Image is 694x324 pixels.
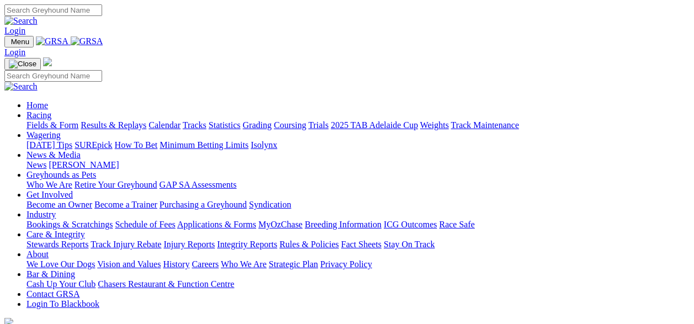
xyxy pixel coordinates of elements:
a: GAP SA Assessments [160,180,237,189]
button: Toggle navigation [4,36,34,47]
button: Toggle navigation [4,58,41,70]
a: Isolynx [251,140,277,150]
a: News & Media [27,150,81,160]
a: Become a Trainer [94,200,157,209]
a: Retire Your Greyhound [75,180,157,189]
img: Search [4,16,38,26]
a: Results & Replays [81,120,146,130]
a: ICG Outcomes [384,220,437,229]
a: Weights [420,120,449,130]
a: Track Injury Rebate [91,240,161,249]
a: Care & Integrity [27,230,85,239]
a: Fact Sheets [341,240,382,249]
a: Purchasing a Greyhound [160,200,247,209]
a: Login [4,26,25,35]
input: Search [4,70,102,82]
a: Applications & Forms [177,220,256,229]
a: Race Safe [439,220,474,229]
a: Contact GRSA [27,289,80,299]
a: Fields & Form [27,120,78,130]
a: Greyhounds as Pets [27,170,96,179]
a: Careers [192,259,219,269]
a: Strategic Plan [269,259,318,269]
div: Greyhounds as Pets [27,180,690,190]
div: Wagering [27,140,690,150]
span: Menu [11,38,29,46]
a: Bar & Dining [27,269,75,279]
a: Tracks [183,120,206,130]
a: About [27,249,49,259]
div: Get Involved [27,200,690,210]
a: Integrity Reports [217,240,277,249]
a: Stay On Track [384,240,435,249]
a: Coursing [274,120,306,130]
a: How To Bet [115,140,158,150]
a: Stewards Reports [27,240,88,249]
img: Close [9,60,36,68]
a: Statistics [209,120,241,130]
a: MyOzChase [258,220,303,229]
a: Syndication [249,200,291,209]
div: News & Media [27,160,690,170]
a: Bookings & Scratchings [27,220,113,229]
a: Grading [243,120,272,130]
div: Industry [27,220,690,230]
a: Schedule of Fees [115,220,175,229]
a: Minimum Betting Limits [160,140,248,150]
div: Care & Integrity [27,240,690,249]
a: Home [27,100,48,110]
img: GRSA [71,36,103,46]
a: Become an Owner [27,200,92,209]
a: 2025 TAB Adelaide Cup [331,120,418,130]
a: Login To Blackbook [27,299,99,309]
a: Get Involved [27,190,73,199]
img: GRSA [36,36,68,46]
a: Industry [27,210,56,219]
a: Track Maintenance [451,120,519,130]
a: Injury Reports [163,240,215,249]
a: Rules & Policies [279,240,339,249]
a: Chasers Restaurant & Function Centre [98,279,234,289]
a: Privacy Policy [320,259,372,269]
img: Search [4,82,38,92]
div: Bar & Dining [27,279,690,289]
a: [DATE] Tips [27,140,72,150]
a: News [27,160,46,169]
a: We Love Our Dogs [27,259,95,269]
div: Racing [27,120,690,130]
a: Calendar [149,120,181,130]
a: Vision and Values [97,259,161,269]
a: Breeding Information [305,220,382,229]
a: [PERSON_NAME] [49,160,119,169]
a: Trials [308,120,329,130]
a: History [163,259,189,269]
a: Login [4,47,25,57]
a: Who We Are [221,259,267,269]
a: Racing [27,110,51,120]
div: About [27,259,690,269]
a: SUREpick [75,140,112,150]
img: logo-grsa-white.png [43,57,52,66]
a: Who We Are [27,180,72,189]
a: Cash Up Your Club [27,279,96,289]
input: Search [4,4,102,16]
a: Wagering [27,130,61,140]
